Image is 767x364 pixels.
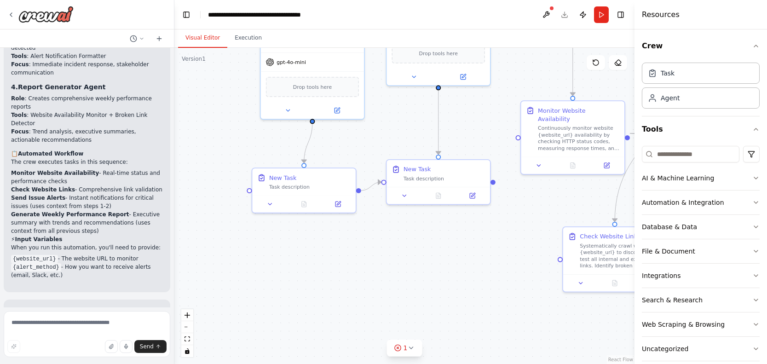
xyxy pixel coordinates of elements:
img: Logo [18,6,74,23]
div: Task description [404,175,485,182]
g: Edge from 6c14180e-bb76-436a-a6ae-03d9b82bdf59 to 8a16ac7c-8013-435f-ad7e-22fbe55bd5bc [361,178,381,195]
div: gpt-4o-miniDrop tools here [260,25,365,120]
g: Edge from 5ed5281a-bda7-498a-9890-d28a5030bba5 to 6c14180e-bb76-436a-a6ae-03d9b82bdf59 [300,122,317,163]
li: - Comprehensive link validation [11,185,163,194]
strong: Generate Weekly Performance Report [11,211,129,218]
button: Upload files [105,340,118,353]
div: Check Website Links [580,232,640,241]
h2: 📋 [11,150,163,158]
button: Send [134,340,167,353]
button: AI & Machine Learning [642,166,760,190]
button: Click to speak your automation idea [120,340,133,353]
div: AI & Machine Learning [642,173,714,183]
div: Uncategorized [642,344,688,353]
strong: Check Website Links [11,186,75,193]
div: Database & Data [642,222,697,231]
li: : Website Availability Monitor + Broken Link Detector [11,111,163,127]
button: Start a new chat [152,33,167,44]
button: No output available [555,161,590,171]
button: Database & Data [642,215,760,239]
strong: Tools [11,112,27,118]
button: Uncategorized [642,337,760,361]
div: Monitor Website Availability [538,106,619,123]
strong: Automated Workflow [18,150,83,157]
button: fit view [181,333,193,345]
li: : Alert Notification Formatter [11,52,163,60]
strong: Report Generator Agent [18,83,105,91]
g: Edge from 896a0a0f-333f-4804-834e-32e001abe786 to 8a16ac7c-8013-435f-ad7e-22fbe55bd5bc [434,90,443,155]
div: Integrations [642,271,680,280]
strong: Send Issue Alerts [11,195,65,201]
li: - Real-time status and performance checks [11,169,163,185]
button: No output available [286,199,322,209]
p: When you run this automation, you'll need to provide: [11,243,163,252]
div: New Task [404,165,431,173]
h4: Resources [642,9,680,20]
div: New TaskTask description [252,168,357,213]
div: React Flow controls [181,309,193,357]
div: File & Document [642,247,695,256]
div: Task [661,69,675,78]
span: gpt-4o-mini [277,59,306,66]
button: toggle interactivity [181,345,193,357]
button: Search & Research [642,288,760,312]
strong: Tools [11,53,27,59]
button: File & Document [642,239,760,263]
div: Automation & Integration [642,198,724,207]
button: Automation & Integration [642,191,760,214]
button: zoom out [181,321,193,333]
div: Systematically crawl website {website_url} to discover and test all internal and external links. ... [580,243,661,269]
div: Version 1 [182,55,206,63]
strong: Monitor Website Availability [11,170,99,176]
button: Open in side panel [458,191,487,201]
span: Drop tools here [293,83,332,91]
button: Hide left sidebar [180,8,193,21]
strong: Focus [11,128,29,135]
button: Open in side panel [592,161,621,171]
div: New TaskTask description [386,159,491,205]
button: Crew [642,33,760,59]
button: No output available [597,278,632,288]
div: New Task [269,173,297,182]
button: zoom in [181,309,193,321]
button: Open in side panel [323,199,352,209]
h2: ⚡ [11,235,163,243]
p: Your website monitoring automation is ready to deploy! The crew will continuously monitor your si... [11,307,163,348]
div: Crew [642,59,760,116]
div: Task description [269,184,351,191]
div: Check Website LinksSystematically crawl website {website_url} to discover and test all internal a... [562,226,667,292]
button: Execution [227,29,269,48]
nav: breadcrumb [208,10,311,19]
button: No output available [421,191,456,201]
li: - How you want to receive alerts (email, Slack, etc.) [11,263,163,279]
button: Open in side panel [313,105,361,116]
div: Agent [661,93,680,103]
li: : Immediate incident response, stakeholder communication [11,60,163,77]
strong: Focus [11,61,29,68]
li: : Trend analysis, executive summaries, actionable recommendations [11,127,163,144]
a: React Flow attribution [608,357,633,362]
button: Improve this prompt [7,340,20,353]
code: {alert_method} [11,263,61,272]
button: Tools [642,116,760,142]
button: Integrations [642,264,760,288]
li: - The website URL to monitor [11,254,163,263]
button: Visual Editor [178,29,227,48]
li: - Instant notifications for critical issues (uses context from steps 1-2) [11,194,163,210]
strong: Input Variables [15,236,62,243]
p: The crew executes tasks in this sequence: [11,158,163,166]
g: Edge from d8d756fb-41ca-4606-b6d1-150fe2d33e11 to f7dfa929-a963-456f-bf6f-0809296251f0 [569,33,577,96]
h3: 4. [11,82,163,92]
button: Open in side panel [439,72,487,82]
g: Edge from 61ec1897-3813-47d6-9567-597e67ca9d8c to 57fee122-93b4-4144-8ee8-de83af61943e [611,33,711,222]
div: Web Scraping & Browsing [642,320,725,329]
strong: Role [11,95,25,102]
button: Web Scraping & Browsing [642,312,760,336]
span: 1 [404,343,408,352]
button: 1 [387,340,422,357]
span: Drop tools here [419,49,458,58]
code: {website_url} [11,255,58,263]
button: Hide right sidebar [614,8,627,21]
div: Continuously monitor website {website_url} availability by checking HTTP status codes, measuring ... [538,125,619,151]
button: Switch to previous chat [126,33,148,44]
